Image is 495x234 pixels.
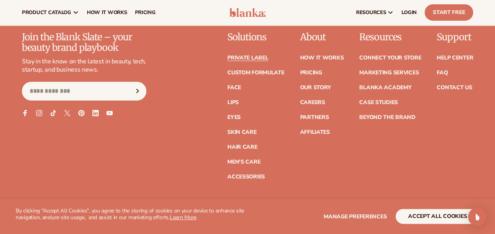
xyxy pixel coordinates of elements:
[16,208,248,221] p: By clicking "Accept All Cookies", you agree to the storing of cookies on your device to enhance s...
[227,115,241,120] a: Eyes
[129,82,146,101] button: Subscribe
[396,209,479,224] button: accept all cookies
[359,100,398,105] a: Case Studies
[300,70,322,76] a: Pricing
[300,115,329,120] a: Partners
[227,100,239,105] a: Lips
[324,209,387,224] button: Manage preferences
[437,32,473,42] p: Support
[437,70,448,76] a: FAQ
[227,174,265,180] a: Accessories
[22,32,146,53] p: Join the Blank Slate – your beauty brand playbook
[300,130,329,135] a: Affiliates
[437,55,473,61] a: Help Center
[227,159,260,165] a: Men's Care
[425,4,473,21] a: Start Free
[227,85,241,90] a: Face
[359,115,416,120] a: Beyond the brand
[227,144,257,150] a: Hair Care
[356,9,386,16] span: resources
[359,70,419,76] a: Marketing services
[359,55,421,61] a: Connect your store
[300,100,325,105] a: Careers
[227,55,268,61] a: Private label
[468,207,487,226] div: Open Intercom Messenger
[170,214,196,221] a: Learn More
[401,9,417,16] span: LOGIN
[359,85,411,90] a: Blanka Academy
[324,213,387,220] span: Manage preferences
[300,85,331,90] a: Our Story
[229,8,266,17] img: logo
[22,58,146,74] p: Stay in the know on the latest in beauty, tech, startup, and business news.
[87,9,127,16] span: How It Works
[300,55,344,61] a: How It Works
[227,70,284,76] a: Custom formulate
[227,32,284,42] p: Solutions
[437,85,472,90] a: Contact Us
[359,32,421,42] p: Resources
[135,9,155,16] span: pricing
[300,32,344,42] p: About
[22,9,71,16] span: product catalog
[227,130,256,135] a: Skin Care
